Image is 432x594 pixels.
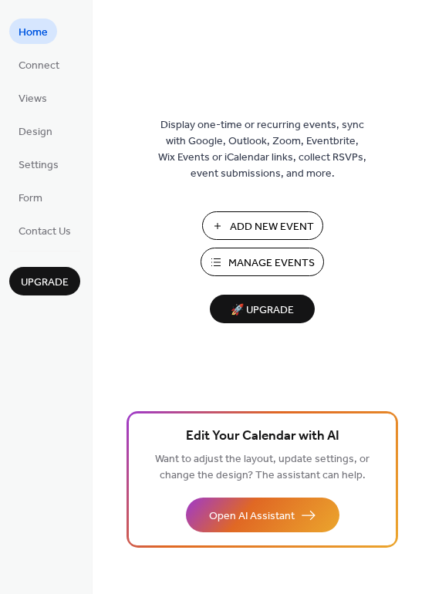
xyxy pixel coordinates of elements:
[19,58,59,74] span: Connect
[9,218,80,243] a: Contact Us
[9,19,57,44] a: Home
[186,426,339,447] span: Edit Your Calendar with AI
[9,267,80,295] button: Upgrade
[19,91,47,107] span: Views
[19,224,71,240] span: Contact Us
[21,275,69,291] span: Upgrade
[228,255,315,272] span: Manage Events
[210,295,315,323] button: 🚀 Upgrade
[9,184,52,210] a: Form
[202,211,323,240] button: Add New Event
[219,300,305,321] span: 🚀 Upgrade
[9,52,69,77] a: Connect
[201,248,324,276] button: Manage Events
[19,157,59,174] span: Settings
[19,25,48,41] span: Home
[155,449,370,486] span: Want to adjust the layout, update settings, or change the design? The assistant can help.
[9,151,68,177] a: Settings
[158,117,366,182] span: Display one-time or recurring events, sync with Google, Outlook, Zoom, Eventbrite, Wix Events or ...
[9,118,62,143] a: Design
[19,191,42,207] span: Form
[209,508,295,525] span: Open AI Assistant
[19,124,52,140] span: Design
[9,85,56,110] a: Views
[230,219,314,235] span: Add New Event
[186,498,339,532] button: Open AI Assistant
